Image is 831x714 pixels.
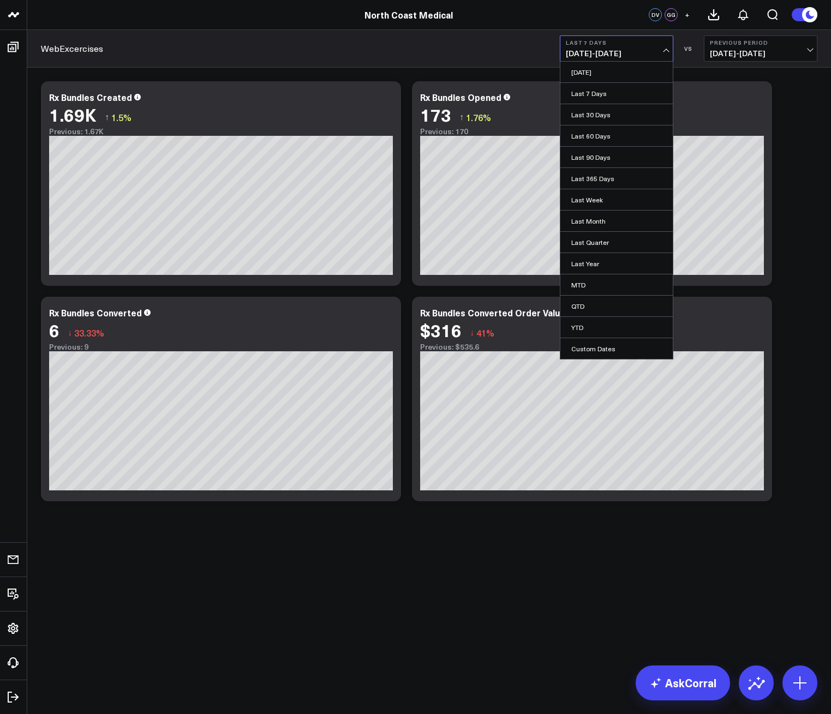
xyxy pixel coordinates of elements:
div: Rx Bundles Created [49,91,132,103]
span: 1.76% [466,111,491,123]
div: Rx Bundles Opened [420,91,501,103]
a: QTD [560,296,673,316]
a: Last 30 Days [560,104,673,125]
div: Rx Bundles Converted Order Value [420,307,565,319]
a: AskCorral [636,665,730,700]
div: Previous: 170 [420,127,764,136]
span: 33.33% [74,327,104,339]
span: 41% [476,327,494,339]
div: 6 [49,320,59,340]
div: 1.69K [49,105,97,124]
div: Rx Bundles Converted [49,307,142,319]
a: North Coast Medical [364,9,453,21]
a: Last Quarter [560,232,673,253]
div: Previous: $535.6 [420,343,764,351]
a: Last 7 Days [560,83,673,104]
button: Last 7 Days[DATE]-[DATE] [560,35,673,62]
a: Last Week [560,189,673,210]
a: MTD [560,274,673,295]
button: + [680,8,694,21]
a: Last 60 Days [560,125,673,146]
a: Last 90 Days [560,147,673,167]
span: ↑ [105,110,109,124]
div: $316 [420,320,462,340]
div: GG [665,8,678,21]
span: ↓ [68,326,72,340]
span: ↓ [470,326,474,340]
div: VS [679,45,698,52]
a: Last 365 Days [560,168,673,189]
span: [DATE] - [DATE] [710,49,811,58]
a: Last Year [560,253,673,274]
a: [DATE] [560,62,673,82]
b: Last 7 Days [566,39,667,46]
a: Last Month [560,211,673,231]
b: Previous Period [710,39,811,46]
span: 1.5% [111,111,131,123]
div: DV [649,8,662,21]
div: Previous: 1.67K [49,127,393,136]
div: Previous: 9 [49,343,393,351]
span: [DATE] - [DATE] [566,49,667,58]
a: Custom Dates [560,338,673,359]
span: ↑ [459,110,464,124]
a: YTD [560,317,673,338]
button: Previous Period[DATE]-[DATE] [704,35,817,62]
a: WebExcercises [41,43,103,55]
span: + [685,11,690,19]
div: 173 [420,105,451,124]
